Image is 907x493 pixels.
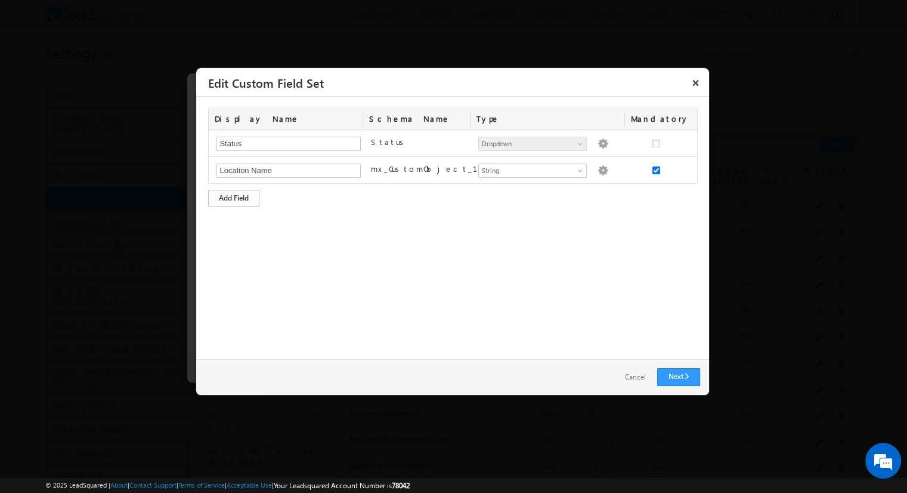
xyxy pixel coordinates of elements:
div: Schema Name [363,109,470,130]
a: Acceptable Use [227,481,272,489]
label: Status [371,137,408,147]
div: Type [470,109,625,130]
a: Dropdown [478,137,587,151]
img: Populate Options [598,165,608,176]
div: Minimize live chat window [196,6,224,35]
div: Add Field [208,190,259,207]
input: Custom Field Set 1 [216,164,361,178]
div: Display Name [209,109,363,130]
label: mx_CustomObject_1 [371,164,492,174]
button: × [686,72,705,93]
a: Contact Support [129,481,177,489]
img: d_60004797649_company_0_60004797649 [20,63,50,78]
div: Chat with us now [62,63,200,78]
span: String [479,165,576,176]
div: Mandatory [625,109,683,130]
a: About [110,481,128,489]
a: String [478,164,587,178]
a: Terms of Service [178,481,225,489]
span: © 2025 LeadSquared | | | | | [45,480,410,491]
em: Start Chat [162,368,216,384]
a: Next [657,368,700,386]
img: Populate Options [598,138,608,149]
a: Cancel [612,369,657,386]
span: Your Leadsquared Account Number is [274,481,410,490]
h3: Edit Custom Field Set [208,72,705,93]
textarea: Type your message and hit 'Enter' [16,110,218,358]
span: Dropdown [479,138,576,149]
span: 78042 [392,481,410,490]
